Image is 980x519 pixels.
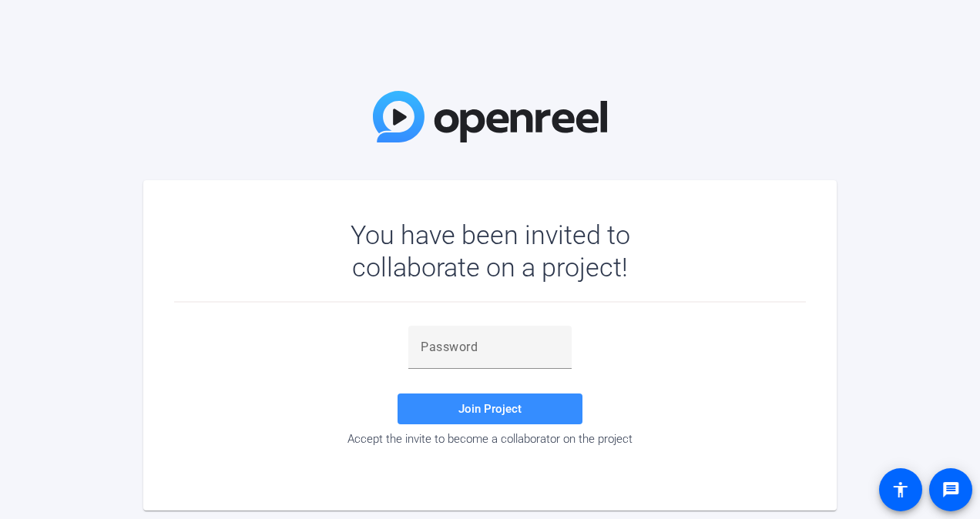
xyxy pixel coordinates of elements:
[398,393,582,424] button: Join Project
[891,480,910,499] mat-icon: accessibility
[306,219,675,283] div: You have been invited to collaborate on a project!
[373,91,607,142] img: OpenReel Logo
[458,402,522,416] span: Join Project
[421,338,559,357] input: Password
[174,432,806,446] div: Accept the invite to become a collaborator on the project
[941,480,960,499] mat-icon: message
